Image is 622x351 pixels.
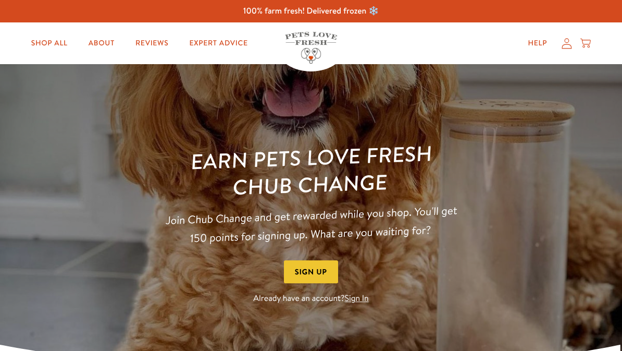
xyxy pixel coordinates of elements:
[159,138,462,203] h1: Earn Pets Love Fresh Chub Change
[285,32,337,64] img: Pets Love Fresh
[161,292,461,306] p: Already have an account?
[127,33,177,54] a: Reviews
[23,33,76,54] a: Shop All
[284,260,338,284] button: Sign Up
[345,293,369,305] a: Sign In
[520,33,556,54] a: Help
[160,201,462,248] p: Join Chub Change and get rewarded while you shop. You'll get 150 points for signing up. What are ...
[80,33,123,54] a: About
[181,33,256,54] a: Expert Advice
